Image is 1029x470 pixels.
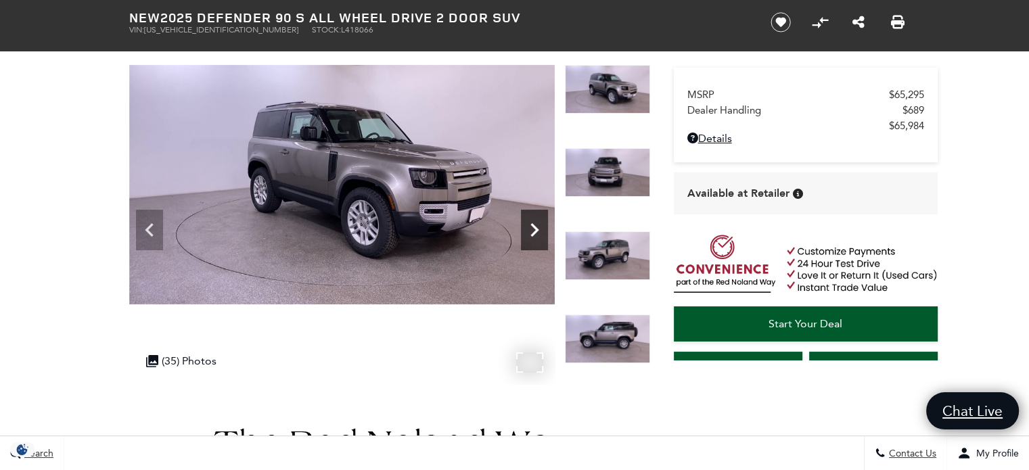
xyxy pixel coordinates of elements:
span: Stock: [312,25,341,34]
img: New 2025 Silicon Silver LAND ROVER S image 4 [565,231,650,280]
a: MSRP $65,295 [687,89,924,101]
a: Instant Trade Value [674,352,802,387]
a: $65,984 [687,120,924,132]
div: Vehicle is in stock and ready for immediate delivery. Due to demand, availability is subject to c... [793,189,803,199]
a: Chat Live [926,392,1019,429]
span: VIN: [129,25,144,34]
span: Dealer Handling [687,104,902,116]
span: Contact Us [886,448,936,459]
div: (35) Photos [139,348,223,374]
span: $65,295 [889,89,924,101]
a: Share this New 2025 Defender 90 S All Wheel Drive 2 Door SUV [852,14,865,30]
a: Dealer Handling $689 [687,104,924,116]
button: Save vehicle [766,11,796,33]
span: L418066 [341,25,373,34]
img: New 2025 Silicon Silver LAND ROVER S image 2 [565,65,650,114]
h1: 2025 Defender 90 S All Wheel Drive 2 Door SUV [129,10,748,25]
span: Start Your Deal [769,317,842,330]
img: New 2025 Silicon Silver LAND ROVER S image 3 [565,148,650,197]
span: $689 [902,104,924,116]
a: Print this New 2025 Defender 90 S All Wheel Drive 2 Door SUV [891,14,905,30]
button: Compare Vehicle [810,12,830,32]
a: Start Your Deal [674,306,938,342]
div: Previous [136,210,163,250]
span: Chat Live [936,402,1009,420]
a: Details [687,132,924,145]
section: Click to Open Cookie Consent Modal [7,442,38,456]
a: Schedule Test Drive [809,352,938,387]
button: Open user profile menu [947,436,1029,470]
span: $65,984 [889,120,924,132]
div: Next [521,210,548,250]
span: [US_VEHICLE_IDENTIFICATION_NUMBER] [144,25,298,34]
img: New 2025 Silicon Silver LAND ROVER S image 5 [565,314,650,363]
span: My Profile [971,448,1019,459]
span: MSRP [687,89,889,101]
img: Opt-Out Icon [7,442,38,456]
img: New 2025 Silicon Silver LAND ROVER S image 2 [129,65,555,304]
span: Available at Retailer [687,186,790,201]
strong: New [129,8,160,26]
